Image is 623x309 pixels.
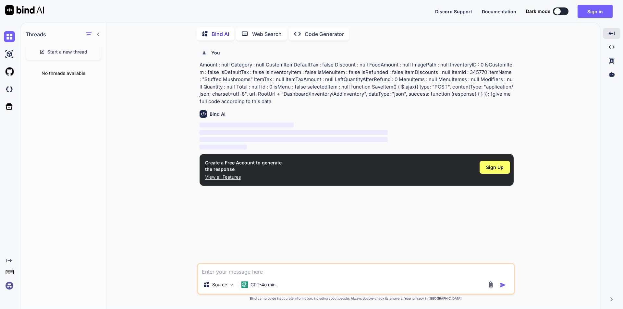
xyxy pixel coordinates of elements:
img: ai-studio [4,49,15,60]
p: Source [212,281,227,288]
img: attachment [487,281,495,289]
span: ‌ [200,130,388,135]
h6: You [211,50,220,56]
img: githubLight [4,66,15,77]
h1: Threads [26,30,46,38]
button: Documentation [482,8,516,15]
span: ‌ [200,137,388,142]
p: Code Generator [305,30,344,38]
button: Sign in [578,5,613,18]
span: Dark mode [526,8,550,15]
img: Bind AI [5,5,44,15]
span: Start a new thread [47,49,87,55]
span: Sign Up [486,164,504,171]
img: Pick Models [229,282,235,288]
h1: Create a Free Account to generate the response [205,160,282,172]
p: GPT-4o min.. [250,281,278,288]
span: ‌ [200,123,294,127]
img: chat [4,31,15,42]
img: GPT-4o mini [241,281,248,288]
span: Discord Support [435,9,472,14]
p: Amount : null Category : null CustomItemDefaultTax : false Discount : null FoodAmount : null Imag... [200,61,514,105]
div: No threads available [20,65,106,82]
img: icon [500,282,506,288]
h6: Bind AI [210,111,226,117]
span: ‌ [200,145,247,149]
img: darkCloudIdeIcon [4,84,15,95]
p: View all Features [205,174,282,180]
button: Discord Support [435,8,472,15]
span: Documentation [482,9,516,14]
p: Web Search [252,30,282,38]
img: signin [4,280,15,291]
p: Bind AI [212,30,229,38]
p: Bind can provide inaccurate information, including about people. Always double-check its answers.... [197,296,515,301]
